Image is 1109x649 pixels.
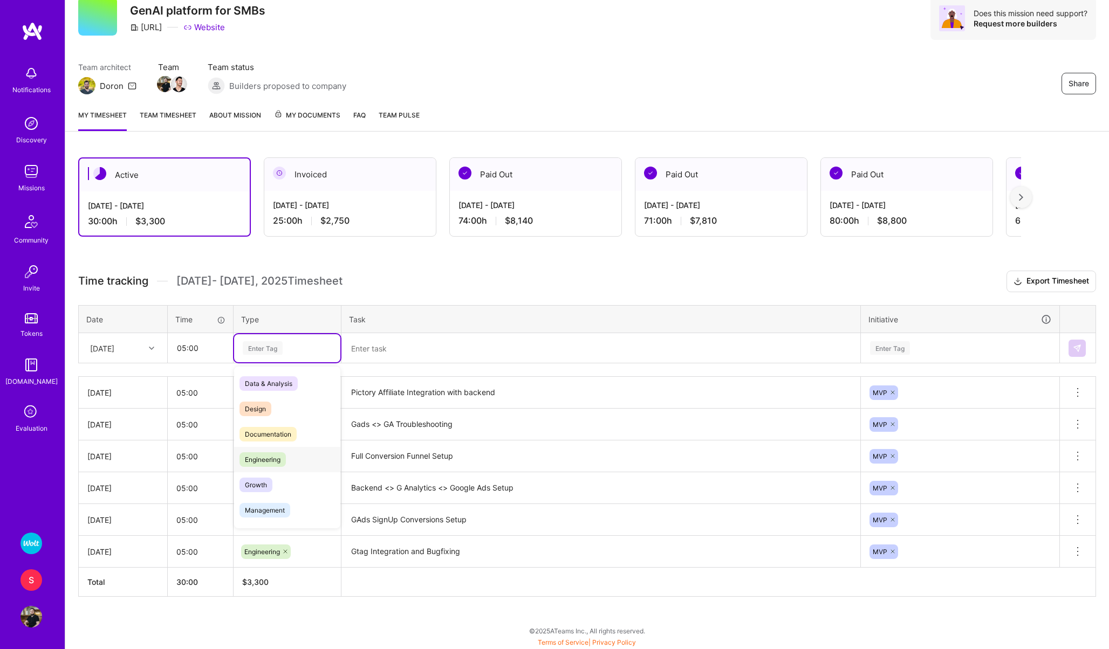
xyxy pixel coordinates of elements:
[18,569,45,591] a: S
[974,18,1087,29] div: Request more builders
[20,328,43,339] div: Tokens
[18,606,45,627] a: User Avatar
[592,638,636,646] a: Privacy Policy
[90,342,114,354] div: [DATE]
[644,199,798,211] div: [DATE] - [DATE]
[20,606,42,627] img: User Avatar
[140,109,196,131] a: Team timesheet
[175,314,225,325] div: Time
[100,80,124,92] div: Doron
[830,215,984,226] div: 80:00 h
[18,533,45,554] a: Wolt - Fintech: Payments Expansion Team
[1073,344,1081,353] img: Submit
[243,340,283,356] div: Enter Tag
[130,4,265,17] h3: GenAI platform for SMBs
[873,452,887,460] span: MVP
[14,234,49,246] div: Community
[78,77,95,94] img: Team Architect
[5,376,58,387] div: [DOMAIN_NAME]
[1069,78,1089,89] span: Share
[343,473,859,503] textarea: Backend <> G Analytics <> Google Ads Setup
[239,503,290,517] span: Management
[343,537,859,567] textarea: Gtag Integration and Bugfixing
[320,215,350,226] span: $2,750
[690,215,717,226] span: $7,810
[873,420,887,429] span: MVP
[239,452,286,467] span: Engineering
[22,22,43,41] img: logo
[130,23,139,32] i: icon CompanyGray
[135,216,165,227] span: $3,300
[183,22,225,33] a: Website
[128,81,136,90] i: icon Mail
[168,378,233,407] input: HH:MM
[158,61,186,73] span: Team
[16,134,47,146] div: Discovery
[273,215,427,226] div: 25:00 h
[78,274,148,288] span: Time tracking
[171,76,187,92] img: Team Member Avatar
[873,548,887,556] span: MVP
[635,158,807,191] div: Paid Out
[20,161,42,182] img: teamwork
[242,577,269,586] span: $ 3,300
[79,305,168,333] th: Date
[18,209,44,234] img: Community
[209,109,261,131] a: About Mission
[229,80,346,92] span: Builders proposed to company
[79,158,250,191] div: Active
[87,451,159,462] div: [DATE]
[450,158,621,191] div: Paid Out
[20,113,42,134] img: discovery
[172,75,186,93] a: Team Member Avatar
[644,215,798,226] div: 71:00 h
[1014,276,1022,287] i: icon Download
[1015,167,1028,179] img: Paid Out
[208,77,225,94] img: Builders proposed to company
[873,389,887,397] span: MVP
[78,109,127,131] a: My timesheet
[87,419,159,430] div: [DATE]
[20,533,42,554] img: Wolt - Fintech: Payments Expansion Team
[870,340,910,356] div: Enter Tag
[974,8,1087,18] div: Does this mission need support?
[244,548,280,556] span: Engineering
[873,516,887,524] span: MVP
[18,182,45,194] div: Missions
[20,63,42,84] img: bell
[168,442,233,471] input: HH:MM
[343,441,859,471] textarea: Full Conversion Funnel Setup
[168,410,233,439] input: HH:MM
[458,167,471,179] img: Paid Out
[343,378,859,408] textarea: Pictory Affiliate Integration with backend
[1007,271,1096,292] button: Export Timesheet
[830,167,843,179] img: Paid Out
[538,638,636,646] span: |
[168,537,233,566] input: HH:MM
[873,484,887,492] span: MVP
[168,506,233,534] input: HH:MM
[87,387,159,398] div: [DATE]
[821,158,992,191] div: Paid Out
[868,313,1052,326] div: Initiative
[458,215,613,226] div: 74:00 h
[87,514,159,526] div: [DATE]
[1062,73,1096,94] button: Share
[239,427,297,441] span: Documentation
[234,305,341,333] th: Type
[79,568,168,597] th: Total
[343,410,859,439] textarea: Gads <> GA Troubleshooting
[505,215,533,226] span: $8,140
[1019,194,1023,201] img: right
[130,22,162,33] div: [URL]
[168,474,233,502] input: HH:MM
[16,423,47,434] div: Evaluation
[353,109,366,131] a: FAQ
[158,75,172,93] a: Team Member Avatar
[379,109,420,131] a: Team Pulse
[343,505,859,535] textarea: GAds SignUp Conversions Setup
[12,84,51,95] div: Notifications
[644,167,657,179] img: Paid Out
[149,346,154,351] i: icon Chevron
[264,158,436,191] div: Invoiced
